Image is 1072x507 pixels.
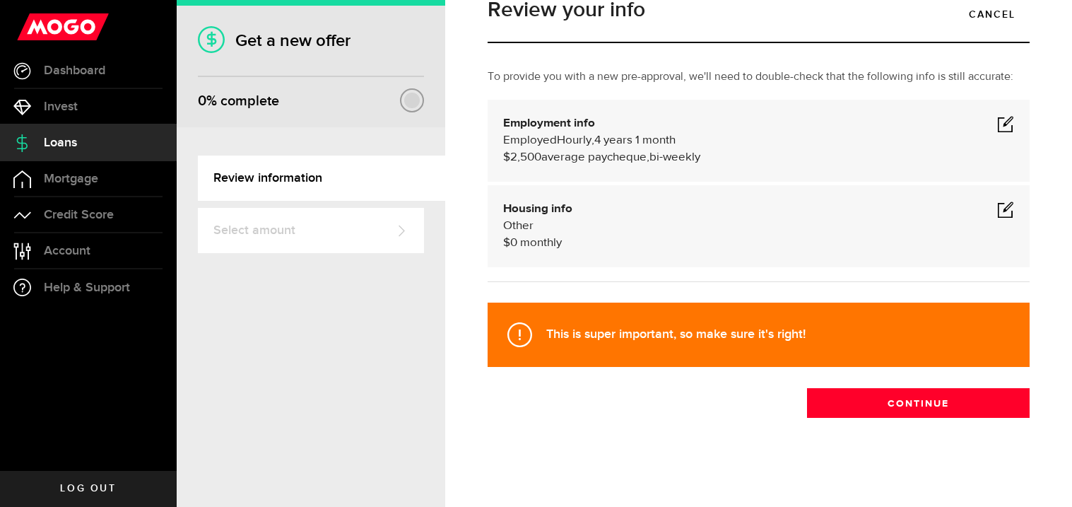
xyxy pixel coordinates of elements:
[510,237,517,249] span: 0
[198,88,279,114] div: % complete
[591,134,594,146] span: ,
[198,93,206,110] span: 0
[488,69,1030,86] p: To provide you with a new pre-approval, we'll need to double-check that the following info is sti...
[44,281,130,294] span: Help & Support
[503,134,557,146] span: Employed
[594,134,676,146] span: 4 years 1 month
[503,220,534,232] span: Other
[649,151,700,163] span: bi-weekly
[44,100,78,113] span: Invest
[503,237,510,249] span: $
[807,388,1030,418] button: Continue
[44,64,105,77] span: Dashboard
[503,151,541,163] span: $2,500
[198,208,424,253] a: Select amount
[520,237,562,249] span: monthly
[44,245,90,257] span: Account
[541,151,649,163] span: average paycheque,
[198,30,424,51] h1: Get a new offer
[546,327,806,342] strong: This is super important, so make sure it's right!
[557,134,591,146] span: Hourly
[44,209,114,221] span: Credit Score
[198,156,445,201] a: Review information
[60,484,116,494] span: Log out
[11,6,54,48] button: Open LiveChat chat widget
[503,203,572,215] b: Housing info
[44,173,98,185] span: Mortgage
[44,136,77,149] span: Loans
[503,117,595,129] b: Employment info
